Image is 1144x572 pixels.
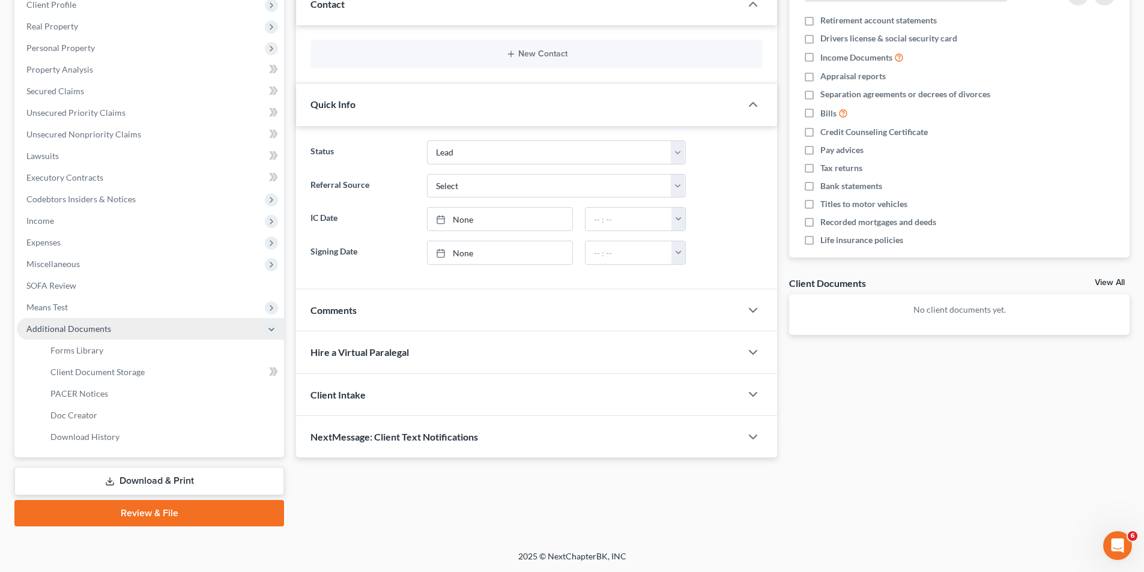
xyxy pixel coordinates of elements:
span: SOFA Review [26,280,76,291]
a: Executory Contracts [17,167,284,188]
label: Signing Date [304,241,420,265]
span: Unsecured Nonpriority Claims [26,129,141,139]
span: Download History [50,432,120,442]
a: Review & File [14,500,284,526]
span: Recorded mortgages and deeds [820,216,936,228]
span: Means Test [26,302,68,312]
span: NextMessage: Client Text Notifications [310,431,478,442]
span: Life insurance policies [820,234,903,246]
div: 2025 © NextChapterBK, INC [230,550,915,572]
span: Retirement account statements [820,14,937,26]
a: Lawsuits [17,145,284,167]
label: Status [304,140,420,164]
span: Secured Claims [26,86,84,96]
a: PACER Notices [41,383,284,405]
span: Titles to motor vehicles [820,198,907,210]
span: Income [26,215,54,226]
span: Codebtors Insiders & Notices [26,194,136,204]
span: Property Analysis [26,64,93,74]
span: Hire a Virtual Paralegal [310,346,409,358]
span: Client Intake [310,389,366,400]
span: Personal Property [26,43,95,53]
span: Separation agreements or decrees of divorces [820,88,990,100]
a: Download & Print [14,467,284,495]
button: New Contact [320,49,753,59]
iframe: Intercom live chat [1103,531,1132,560]
span: Additional Documents [26,324,111,334]
a: View All [1095,278,1125,287]
span: Unsecured Priority Claims [26,107,126,118]
span: Client Document Storage [50,367,145,377]
a: SOFA Review [17,275,284,297]
span: Pay advices [820,144,864,156]
span: Quick Info [310,98,356,110]
a: Forms Library [41,340,284,361]
span: Bills [820,107,837,119]
span: Real Property [26,21,78,31]
span: Comments [310,304,357,316]
span: 6 [1128,531,1137,541]
p: No client documents yet. [799,304,1120,316]
span: Lawsuits [26,151,59,161]
a: Download History [41,426,284,448]
input: -- : -- [586,241,672,264]
a: Client Document Storage [41,361,284,383]
span: Doc Creator [50,410,97,420]
span: Tax returns [820,162,862,174]
a: Doc Creator [41,405,284,426]
a: Unsecured Priority Claims [17,102,284,124]
label: IC Date [304,207,420,231]
span: Bank statements [820,180,882,192]
span: Income Documents [820,52,892,64]
span: Executory Contracts [26,172,103,182]
a: Property Analysis [17,59,284,80]
a: None [428,208,572,230]
span: Miscellaneous [26,259,80,269]
label: Referral Source [304,174,420,198]
a: Unsecured Nonpriority Claims [17,124,284,145]
div: Client Documents [789,277,866,289]
span: Appraisal reports [820,70,886,82]
span: Expenses [26,237,61,247]
span: Drivers license & social security card [820,32,957,44]
span: Forms Library [50,345,103,355]
a: Secured Claims [17,80,284,102]
input: -- : -- [586,208,672,230]
span: Credit Counseling Certificate [820,126,928,138]
a: None [428,241,572,264]
span: PACER Notices [50,388,108,399]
